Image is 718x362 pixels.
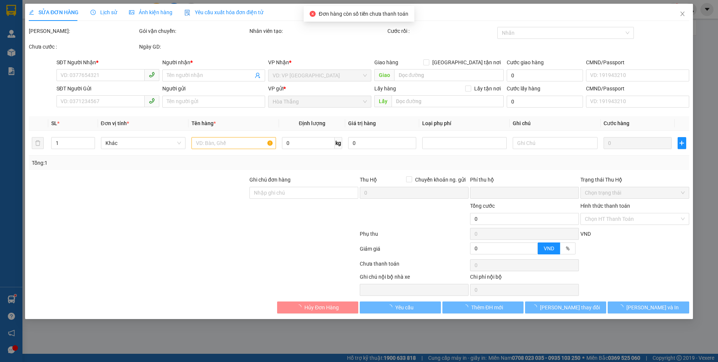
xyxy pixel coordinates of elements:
[360,177,377,183] span: Thu Hộ
[129,9,172,15] span: Ảnh kiện hàng
[56,58,159,66] div: SĐT Người Nhận
[249,187,358,199] input: Ghi chú đơn hàng
[507,69,583,81] input: Cước giao hàng
[304,303,339,312] span: Hủy Đơn Hàng
[586,58,689,66] div: CMND/Passport
[618,304,626,310] span: loading
[105,137,181,149] span: Khác
[191,120,216,126] span: Tên hàng
[580,176,689,184] div: Trạng thái Thu Hộ
[249,177,291,183] label: Ghi chú đơn hàng
[296,304,304,310] span: loading
[360,273,469,284] div: Ghi chú nội bộ nhà xe
[471,84,504,93] span: Lấy tận nơi
[626,303,679,312] span: [PERSON_NAME] và In
[184,9,263,15] span: Yêu cầu xuất hóa đơn điện tử
[255,72,261,78] span: user-add
[319,11,408,17] span: Đơn hàng còn số tiền chưa thanh toán
[359,230,469,243] div: Phụ thu
[149,98,155,104] span: phone
[387,304,395,310] span: loading
[49,28,93,34] span: 07:49:56 [DATE]
[672,4,693,25] button: Close
[42,4,90,12] span: Gửi:
[149,72,155,78] span: phone
[532,304,540,310] span: loading
[360,301,441,313] button: Yêu cầu
[608,301,689,313] button: [PERSON_NAME] và In
[90,10,96,15] span: clock-circle
[604,120,629,126] span: Cước hàng
[471,303,503,312] span: Thêm ĐH mới
[442,301,524,313] button: Thêm ĐH mới
[585,187,685,198] span: Chọn trạng thái
[513,137,598,149] input: Ghi Chú
[604,137,672,149] input: 0
[470,273,579,284] div: Chi phí nội bộ
[507,59,544,65] label: Cước giao hàng
[359,245,469,258] div: Giảm giá
[387,27,496,35] div: Cước rồi :
[580,203,630,209] label: Hình thức thanh toán
[139,27,248,35] div: Gói vận chuyển:
[335,137,342,149] span: kg
[395,303,414,312] span: Yêu cầu
[191,137,276,149] input: VD: Bàn, Ghế
[374,86,396,92] span: Lấy hàng
[269,59,289,65] span: VP Nhận
[310,11,316,17] span: close-circle
[56,4,91,12] span: Hòa Thắng
[463,304,471,310] span: loading
[429,58,504,66] span: [GEOGRAPHIC_DATA] tận nơi
[544,245,554,251] span: VND
[42,21,136,34] span: HT1510250002 -
[42,13,107,20] span: NGUYÊN - 0847470292
[249,27,386,35] div: Nhân viên tạo:
[277,301,358,313] button: Hủy Đơn Hàng
[374,95,392,107] span: Lấy
[540,303,600,312] span: [PERSON_NAME] thay đổi
[56,84,159,93] div: SĐT Người Gửi
[129,10,134,15] span: picture
[56,43,132,63] span: Tân Bình
[269,84,371,93] div: VP gửi
[42,21,136,34] span: uyennhi.tienoanh - In:
[394,69,504,81] input: Dọc đường
[359,260,469,273] div: Chưa thanh toán
[273,96,367,107] span: Hòa Thắng
[90,9,117,15] span: Lịch sử
[679,11,685,17] span: close
[392,95,504,107] input: Dọc đường
[510,116,601,131] th: Ghi chú
[101,120,129,126] span: Đơn vị tính
[412,176,469,184] span: Chuyển khoản ng. gửi
[580,231,591,237] span: VND
[4,43,133,63] strong: Nhận:
[507,86,540,92] label: Cước lấy hàng
[470,176,579,187] div: Phí thu hộ
[586,84,689,93] div: CMND/Passport
[470,203,495,209] span: Tổng cước
[29,27,138,35] div: [PERSON_NAME]:
[507,96,583,108] input: Cước lấy hàng
[162,58,265,66] div: Người nhận
[678,140,685,146] span: plus
[29,9,79,15] span: SỬA ĐƠN HÀNG
[348,120,376,126] span: Giá trị hàng
[29,43,138,51] div: Chưa cước :
[184,10,190,16] img: icon
[525,301,606,313] button: [PERSON_NAME] thay đổi
[566,245,570,251] span: %
[678,137,686,149] button: plus
[374,59,398,65] span: Giao hàng
[139,43,248,51] div: Ngày GD:
[419,116,510,131] th: Loại phụ phí
[299,120,325,126] span: Định lượng
[32,137,44,149] button: delete
[52,120,58,126] span: SL
[32,159,277,167] div: Tổng: 1
[374,69,394,81] span: Giao
[162,84,265,93] div: Người gửi
[29,10,34,15] span: edit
